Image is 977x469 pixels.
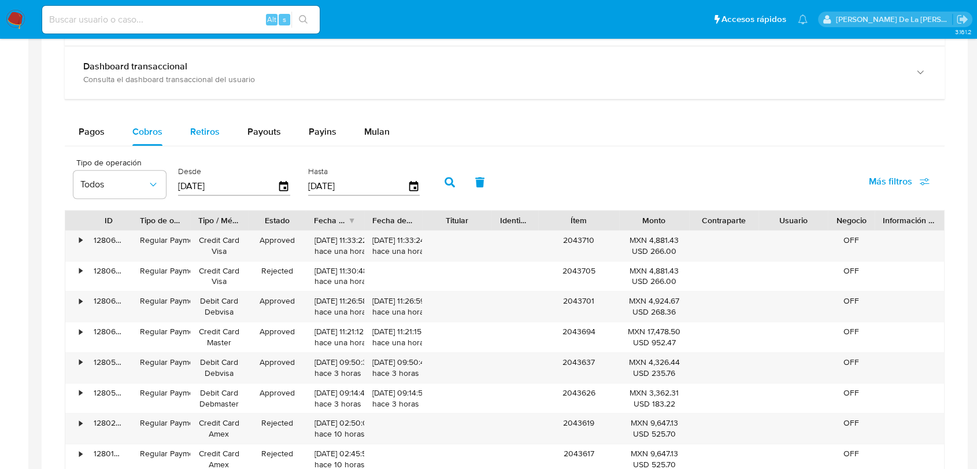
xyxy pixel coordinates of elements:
span: Accesos rápidos [721,13,786,25]
input: Buscar usuario o caso... [42,12,320,27]
button: search-icon [291,12,315,28]
span: 3.161.2 [954,27,971,36]
a: Notificaciones [798,14,808,24]
span: Alt [267,14,276,25]
p: javier.gutierrez@mercadolibre.com.mx [836,14,953,25]
span: s [283,14,286,25]
a: Salir [956,13,968,25]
